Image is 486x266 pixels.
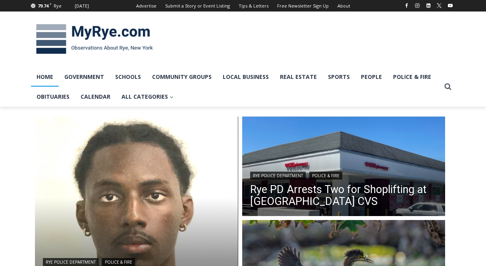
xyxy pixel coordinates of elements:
[102,258,135,266] a: Police & Fire
[250,172,306,180] a: Rye Police Department
[31,67,441,107] nav: Primary Navigation
[424,1,433,10] a: Linkedin
[116,87,179,107] a: All Categories
[217,67,274,87] a: Local Business
[59,67,110,87] a: Government
[31,67,59,87] a: Home
[434,1,444,10] a: X
[413,1,422,10] a: Instagram
[75,2,89,10] div: [DATE]
[43,258,98,266] a: Rye Police Department
[250,170,438,180] div: |
[242,117,445,218] img: CVS edited MC Purchase St Downtown Rye #0002 2021-05-17 CVS Pharmacy Angle 2 IMG_0641
[38,3,48,9] span: 79.74
[309,172,342,180] a: Police & Fire
[50,2,52,6] span: F
[322,67,355,87] a: Sports
[355,67,388,87] a: People
[75,87,116,107] a: Calendar
[250,184,438,207] a: Rye PD Arrests Two for Shoplifting at [GEOGRAPHIC_DATA] CVS
[43,256,230,266] div: |
[242,117,445,218] a: Read More Rye PD Arrests Two for Shoplifting at Boston Post Road CVS
[274,67,322,87] a: Real Estate
[147,67,217,87] a: Community Groups
[31,19,158,60] img: MyRye.com
[110,67,147,87] a: Schools
[445,1,455,10] a: YouTube
[54,2,62,10] div: Rye
[402,1,411,10] a: Facebook
[441,80,455,94] button: View Search Form
[121,92,174,101] span: All Categories
[31,87,75,107] a: Obituaries
[388,67,437,87] a: Police & Fire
